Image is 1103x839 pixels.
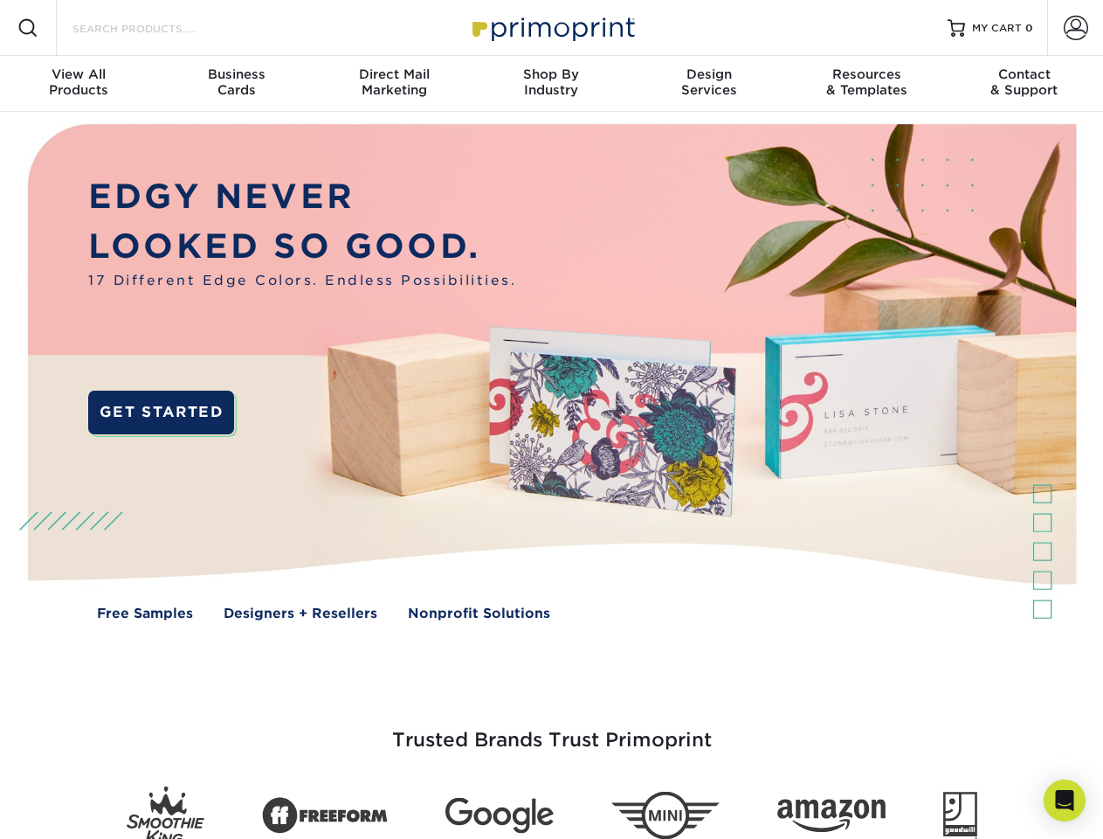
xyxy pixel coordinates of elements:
a: Direct MailMarketing [315,56,472,112]
a: Nonprofit Solutions [408,604,550,624]
span: MY CART [972,21,1022,36]
div: Industry [472,66,630,98]
h3: Trusted Brands Trust Primoprint [41,687,1063,773]
span: 17 Different Edge Colors. Endless Possibilities. [88,271,516,291]
img: Google [445,798,554,834]
p: LOOKED SO GOOD. [88,222,516,272]
img: Primoprint [465,9,639,46]
span: Direct Mail [315,66,472,82]
img: Amazon [777,800,886,833]
img: Goodwill [943,792,977,839]
span: Design [631,66,788,82]
input: SEARCH PRODUCTS..... [71,17,241,38]
div: Cards [157,66,314,98]
span: Contact [946,66,1103,82]
span: Resources [788,66,945,82]
p: EDGY NEVER [88,172,516,222]
a: DesignServices [631,56,788,112]
div: Open Intercom Messenger [1044,780,1086,822]
a: GET STARTED [88,391,234,434]
div: Services [631,66,788,98]
a: Contact& Support [946,56,1103,112]
div: Marketing [315,66,472,98]
a: Free Samples [97,604,193,624]
a: BusinessCards [157,56,314,112]
a: Shop ByIndustry [472,56,630,112]
div: & Templates [788,66,945,98]
div: & Support [946,66,1103,98]
span: Business [157,66,314,82]
a: Designers + Resellers [224,604,377,624]
span: 0 [1025,22,1033,34]
iframe: Google Customer Reviews [4,786,148,833]
a: Resources& Templates [788,56,945,112]
span: Shop By [472,66,630,82]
